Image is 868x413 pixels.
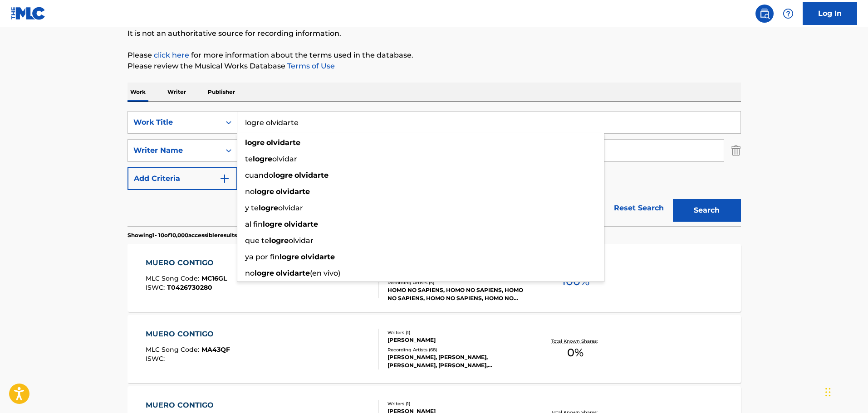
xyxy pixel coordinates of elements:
[201,345,230,354] span: MA43QF
[245,236,269,245] span: que te
[673,199,741,222] button: Search
[253,155,272,163] strong: logre
[146,400,224,411] div: MUERO CONTIGO
[128,231,273,239] p: Showing 1 - 10 of 10,000 accessible results (Total 13,900 )
[128,315,741,383] a: MUERO CONTIGOMLC Song Code:MA43QFISWC:Writers (1)[PERSON_NAME]Recording Artists (68)[PERSON_NAME]...
[11,7,46,20] img: MLC Logo
[128,111,741,226] form: Search Form
[146,355,167,363] span: ISWC :
[128,244,741,312] a: MUERO CONTIGOMLC Song Code:MC16GLISWC:T0426730280Writers (5)[PERSON_NAME], [PERSON_NAME], [PERSON...
[128,28,741,39] p: It is not an authoritative source for recording information.
[245,171,273,180] span: cuando
[755,5,774,23] a: Public Search
[387,346,525,353] div: Recording Artists ( 68 )
[276,269,310,277] strong: olvidarte
[165,83,189,102] p: Writer
[280,253,299,261] strong: logre
[289,236,314,245] span: olvidar
[567,345,584,361] span: 0 %
[387,400,525,407] div: Writers ( 1 )
[146,345,201,354] span: MLC Song Code :
[259,204,278,212] strong: logre
[609,198,668,218] a: Reset Search
[167,283,212,292] span: T0426730280
[387,353,525,369] div: [PERSON_NAME], [PERSON_NAME], [PERSON_NAME], [PERSON_NAME], [PERSON_NAME]
[759,8,770,19] img: search
[310,269,340,277] span: (en vivo)
[779,5,797,23] div: Help
[128,50,741,61] p: Please for more information about the terms used in the database.
[294,171,329,180] strong: olvidarte
[284,220,318,228] strong: olvidarte
[219,173,230,184] img: 9d2ae6d4665cec9f34b9.svg
[245,269,255,277] span: no
[825,379,831,406] div: Drag
[146,258,227,268] div: MUERO CONTIGO
[201,274,227,282] span: MC16GL
[128,83,148,102] p: Work
[245,204,259,212] span: y te
[146,274,201,282] span: MLC Song Code :
[263,220,282,228] strong: logre
[285,62,335,70] a: Terms of Use
[278,204,303,212] span: olvidar
[387,279,525,286] div: Recording Artists ( 5 )
[245,138,265,147] strong: logre
[387,286,525,302] div: HOMO NO SAPIENS, HOMO NO SAPIENS, HOMO NO SAPIENS, HOMO NO SAPIENS, HOMO NO SAPIENS
[273,171,293,180] strong: logre
[387,336,525,344] div: [PERSON_NAME]
[146,283,167,292] span: ISWC :
[128,61,741,72] p: Please review the Musical Works Database
[154,51,189,59] a: click here
[133,117,215,128] div: Work Title
[266,138,300,147] strong: olvidarte
[146,329,230,340] div: MUERO CONTIGO
[803,2,857,25] a: Log In
[255,187,274,196] strong: logre
[133,145,215,156] div: Writer Name
[272,155,297,163] span: olvidar
[276,187,310,196] strong: olvidarte
[551,338,600,345] p: Total Known Shares:
[245,155,253,163] span: te
[255,269,274,277] strong: logre
[128,167,237,190] button: Add Criteria
[731,139,741,162] img: Delete Criterion
[269,236,289,245] strong: logre
[387,329,525,336] div: Writers ( 1 )
[205,83,238,102] p: Publisher
[823,369,868,413] iframe: Chat Widget
[245,253,280,261] span: ya por fin
[245,220,263,228] span: al fin
[301,253,335,261] strong: olvidarte
[783,8,794,19] img: help
[245,187,255,196] span: no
